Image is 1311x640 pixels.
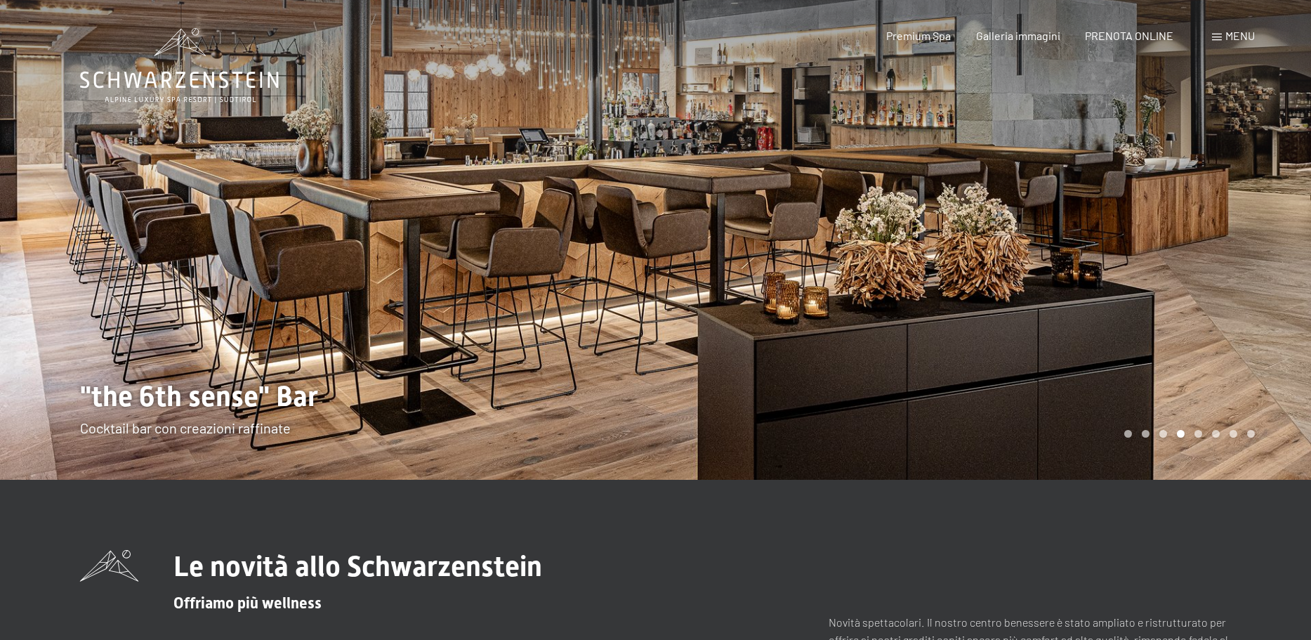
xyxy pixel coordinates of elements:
div: Carousel Page 1 [1124,430,1132,438]
a: Galleria immagini [976,29,1060,42]
div: Carousel Page 4 (Current Slide) [1177,430,1185,438]
span: Le novità allo Schwarzenstein [173,550,542,583]
div: Carousel Page 7 [1230,430,1237,438]
span: Offriamo più wellness [173,594,322,612]
span: Menu [1225,29,1255,42]
div: Carousel Page 3 [1159,430,1167,438]
a: PRENOTA ONLINE [1085,29,1173,42]
div: Carousel Page 2 [1142,430,1149,438]
div: Carousel Page 8 [1247,430,1255,438]
div: Carousel Page 5 [1194,430,1202,438]
div: Carousel Pagination [1119,430,1255,438]
a: Premium Spa [886,29,951,42]
div: Carousel Page 6 [1212,430,1220,438]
